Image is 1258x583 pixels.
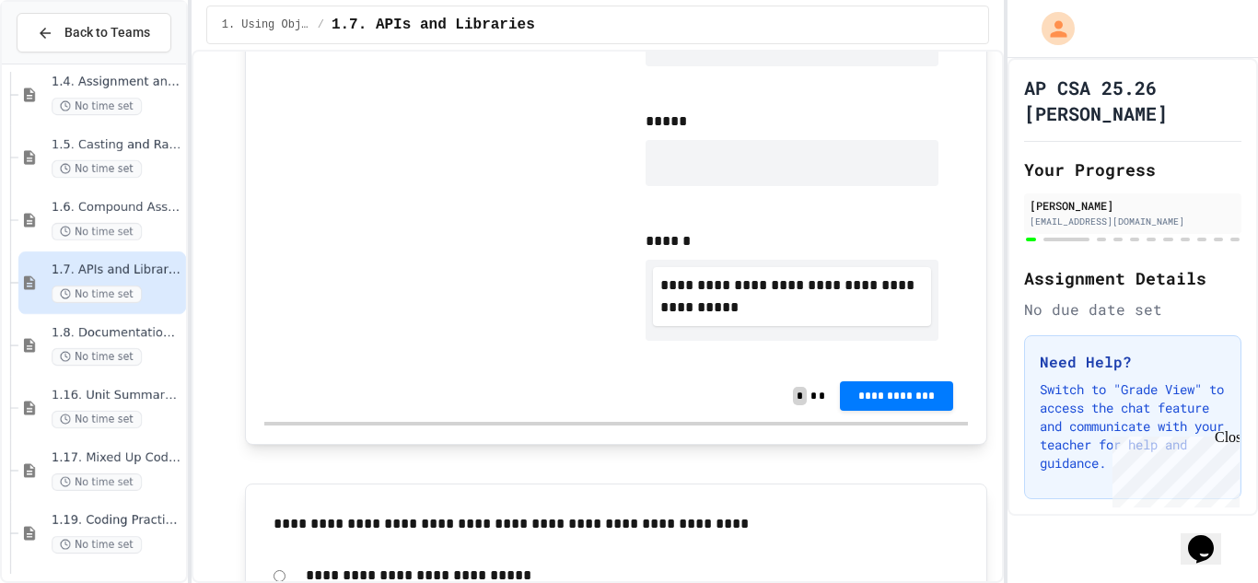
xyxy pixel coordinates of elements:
div: My Account [1022,7,1079,50]
span: No time set [52,411,142,428]
h2: Assignment Details [1024,265,1241,291]
h2: Your Progress [1024,157,1241,182]
iframe: chat widget [1105,429,1240,507]
span: 1.8. Documentation with Comments and Preconditions [52,325,182,341]
span: 1. Using Objects and Methods [222,17,310,32]
span: No time set [52,286,142,303]
iframe: chat widget [1181,509,1240,565]
div: No due date set [1024,298,1241,321]
div: [PERSON_NAME] [1030,197,1236,214]
span: 1.16. Unit Summary 1a (1.1-1.6) [52,388,182,403]
span: 1.19. Coding Practice 1a (1.1-1.6) [52,513,182,529]
div: [EMAIL_ADDRESS][DOMAIN_NAME] [1030,215,1236,228]
p: Switch to "Grade View" to access the chat feature and communicate with your teacher for help and ... [1040,380,1226,472]
div: Chat with us now!Close [7,7,127,117]
span: No time set [52,160,142,178]
button: Back to Teams [17,13,171,52]
span: No time set [52,98,142,115]
span: No time set [52,536,142,554]
span: No time set [52,223,142,240]
h3: Need Help? [1040,351,1226,373]
span: Back to Teams [64,23,150,42]
span: 1.7. APIs and Libraries [332,14,535,36]
span: 1.4. Assignment and Input [52,75,182,90]
span: No time set [52,473,142,491]
span: No time set [52,348,142,366]
span: 1.5. Casting and Ranges of Values [52,137,182,153]
span: 1.17. Mixed Up Code Practice 1.1-1.6 [52,450,182,466]
span: 1.7. APIs and Libraries [52,262,182,278]
span: 1.6. Compound Assignment Operators [52,200,182,216]
h1: AP CSA 25.26 [PERSON_NAME] [1024,75,1241,126]
span: / [318,17,324,32]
